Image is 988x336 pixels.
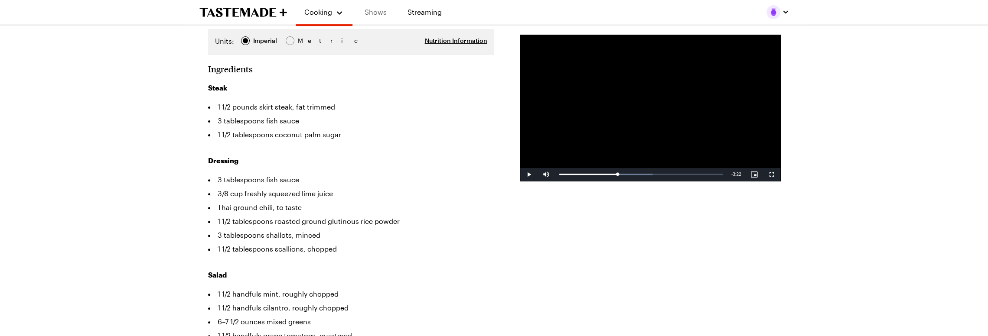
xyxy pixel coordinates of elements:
[208,242,494,256] li: 1 1/2 tablespoons scallions, chopped
[763,168,780,181] button: Fullscreen
[298,36,316,45] div: Metric
[215,36,316,48] div: Imperial Metric
[215,36,234,46] label: Units:
[208,214,494,228] li: 1 1/2 tablespoons roasted ground glutinous rice powder
[208,187,494,200] li: 3/8 cup freshly squeezed lime juice
[208,114,494,128] li: 3 tablespoons fish sauce
[208,315,494,329] li: 6–7 1/2 ounces mixed greens
[733,172,741,177] span: 3:22
[208,200,494,214] li: Thai ground chili, to taste
[208,301,494,315] li: 1 1/2 handfuls cilantro, roughly chopped
[253,36,278,45] span: Imperial
[520,168,538,181] button: Play
[208,155,494,166] h3: Dressing
[208,173,494,187] li: 3 tablespoons fish sauce
[208,287,494,301] li: 1 1/2 handfuls mint, roughly chopped
[208,64,253,74] h2: Ingredients
[766,5,780,19] img: Profile picture
[766,5,789,19] button: Profile picture
[208,83,494,93] h3: Steak
[208,100,494,114] li: 1 1/2 pounds skirt steak, fat trimmed
[304,3,344,21] button: Cooking
[731,172,733,177] span: -
[538,168,555,181] button: Mute
[746,168,763,181] button: Picture-in-Picture
[520,35,780,181] video-js: Video Player
[199,7,287,17] a: To Tastemade Home Page
[253,36,277,45] div: Imperial
[208,228,494,242] li: 3 tablespoons shallots, minced
[208,128,494,142] li: 1 1/2 tablespoons coconut palm sugar
[304,8,332,16] span: Cooking
[425,36,487,45] button: Nutrition Information
[559,174,723,175] div: Progress Bar
[298,36,317,45] span: Metric
[208,270,494,280] h3: Salad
